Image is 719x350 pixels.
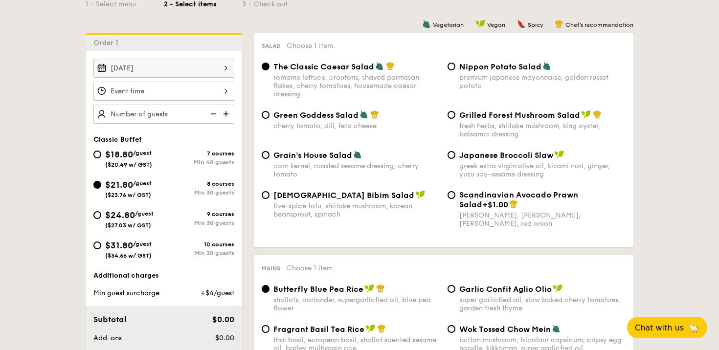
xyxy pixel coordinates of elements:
span: $24.80 [105,210,135,220]
span: Wok Tossed Chow Mein [459,325,551,334]
img: icon-chef-hat.a58ddaea.svg [555,20,563,28]
span: Min guest surcharge [93,289,159,297]
div: Min 30 guests [164,189,234,196]
span: /guest [133,180,152,187]
input: Scandinavian Avocado Prawn Salad+$1.00[PERSON_NAME], [PERSON_NAME], [PERSON_NAME], red onion [448,191,455,199]
img: icon-vegan.f8ff3823.svg [553,284,562,293]
input: Green Goddess Saladcherry tomato, dill, feta cheese [262,111,270,119]
img: icon-chef-hat.a58ddaea.svg [386,62,395,70]
input: $21.80/guest($23.76 w/ GST)8 coursesMin 30 guests [93,181,101,189]
input: Wok Tossed Chow Meinbutton mushroom, tricolour capsicum, cripsy egg noodle, kikkoman, super garli... [448,325,455,333]
input: Butterfly Blue Pea Riceshallots, coriander, supergarlicfied oil, blue pea flower [262,285,270,293]
span: Choose 1 item [287,42,333,50]
span: Classic Buffet [93,135,142,144]
span: ($27.03 w/ GST) [105,222,151,229]
input: Number of guests [93,105,234,124]
div: cherry tomato, dill, feta cheese [273,122,440,130]
div: greek extra virgin olive oil, kizami nori, ginger, yuzu soy-sesame dressing [459,162,626,178]
span: Chat with us [635,323,684,332]
span: Add-ons [93,334,122,342]
div: 8 courses [164,180,234,187]
input: Garlic Confit Aglio Oliosuper garlicfied oil, slow baked cherry tomatoes, garden fresh thyme [448,285,455,293]
span: +$1.00 [482,200,508,209]
span: Mains [262,265,280,272]
div: Min 30 guests [164,250,234,257]
div: five-spice tofu, shiitake mushroom, korean beansprout, spinach [273,202,440,219]
span: $21.80 [105,179,133,190]
div: shallots, coriander, supergarlicfied oil, blue pea flower [273,296,440,312]
div: Min 30 guests [164,219,234,226]
img: icon-vegetarian.fe4039eb.svg [359,110,368,119]
span: ($20.49 w/ GST) [105,161,152,168]
div: 10 courses [164,241,234,248]
img: icon-vegan.f8ff3823.svg [554,150,564,159]
img: icon-vegan.f8ff3823.svg [365,324,375,333]
span: The Classic Caesar Salad [273,62,374,71]
span: $0.00 [215,334,234,342]
div: corn kernel, roasted sesame dressing, cherry tomato [273,162,440,178]
input: Event date [93,59,234,78]
img: icon-vegetarian.fe4039eb.svg [422,20,431,28]
input: $24.80/guest($27.03 w/ GST)9 coursesMin 30 guests [93,211,101,219]
span: Choose 1 item [286,264,333,272]
div: [PERSON_NAME], [PERSON_NAME], [PERSON_NAME], red onion [459,211,626,228]
span: Green Goddess Salad [273,110,359,120]
img: icon-spicy.37a8142b.svg [517,20,526,28]
span: /guest [133,241,152,247]
img: icon-vegetarian.fe4039eb.svg [542,62,551,70]
img: icon-vegan.f8ff3823.svg [415,190,425,199]
input: Event time [93,82,234,101]
input: [DEMOGRAPHIC_DATA] Bibim Saladfive-spice tofu, shiitake mushroom, korean beansprout, spinach [262,191,270,199]
span: ($34.66 w/ GST) [105,252,152,259]
span: 🦙 [688,322,699,333]
span: Order 1 [93,39,122,47]
span: Vegan [487,22,505,28]
span: Vegetarian [433,22,464,28]
span: /guest [133,150,152,156]
div: premium japanese mayonnaise, golden russet potato [459,73,626,90]
span: /guest [135,210,154,217]
div: fresh herbs, shiitake mushroom, king oyster, balsamic dressing [459,122,626,138]
input: $31.80/guest($34.66 w/ GST)10 coursesMin 30 guests [93,241,101,249]
input: Japanese Broccoli Slawgreek extra virgin olive oil, kizami nori, ginger, yuzu soy-sesame dressing [448,151,455,159]
span: Scandinavian Avocado Prawn Salad [459,190,578,209]
img: icon-vegan.f8ff3823.svg [581,110,591,119]
span: Japanese Broccoli Slaw [459,151,553,160]
span: Spicy [528,22,543,28]
input: Grain's House Saladcorn kernel, roasted sesame dressing, cherry tomato [262,151,270,159]
span: Salad [262,43,281,49]
button: Chat with us🦙 [627,317,707,338]
img: icon-vegan.f8ff3823.svg [475,20,485,28]
span: Grilled Forest Mushroom Salad [459,110,580,120]
img: icon-reduce.1d2dbef1.svg [205,105,220,123]
img: icon-chef-hat.a58ddaea.svg [377,324,386,333]
div: 7 courses [164,150,234,157]
span: Butterfly Blue Pea Rice [273,284,363,294]
div: super garlicfied oil, slow baked cherry tomatoes, garden fresh thyme [459,296,626,312]
img: icon-chef-hat.a58ddaea.svg [376,284,385,293]
span: Fragrant Basil Tea Rice [273,325,364,334]
img: icon-vegan.f8ff3823.svg [364,284,374,293]
input: $18.80/guest($20.49 w/ GST)7 coursesMin 40 guests [93,151,101,158]
img: icon-vegetarian.fe4039eb.svg [552,324,561,333]
span: +$4/guest [201,289,234,297]
input: Grilled Forest Mushroom Saladfresh herbs, shiitake mushroom, king oyster, balsamic dressing [448,111,455,119]
div: romaine lettuce, croutons, shaved parmesan flakes, cherry tomatoes, housemade caesar dressing [273,73,440,98]
span: Chef's recommendation [565,22,633,28]
span: Garlic Confit Aglio Olio [459,284,552,294]
span: $31.80 [105,240,133,251]
img: icon-chef-hat.a58ddaea.svg [509,199,518,208]
img: icon-chef-hat.a58ddaea.svg [370,110,379,119]
img: icon-add.58712e84.svg [220,105,234,123]
span: $18.80 [105,149,133,160]
img: icon-vegetarian.fe4039eb.svg [375,62,384,70]
span: Nippon Potato Salad [459,62,541,71]
span: Grain's House Salad [273,151,352,160]
div: Additional charges [93,271,234,281]
span: Subtotal [93,315,127,324]
img: icon-vegetarian.fe4039eb.svg [353,150,362,159]
div: 9 courses [164,211,234,218]
input: Nippon Potato Saladpremium japanese mayonnaise, golden russet potato [448,63,455,70]
input: Fragrant Basil Tea Ricethai basil, european basil, shallot scented sesame oil, barley multigrain ... [262,325,270,333]
input: The Classic Caesar Saladromaine lettuce, croutons, shaved parmesan flakes, cherry tomatoes, house... [262,63,270,70]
